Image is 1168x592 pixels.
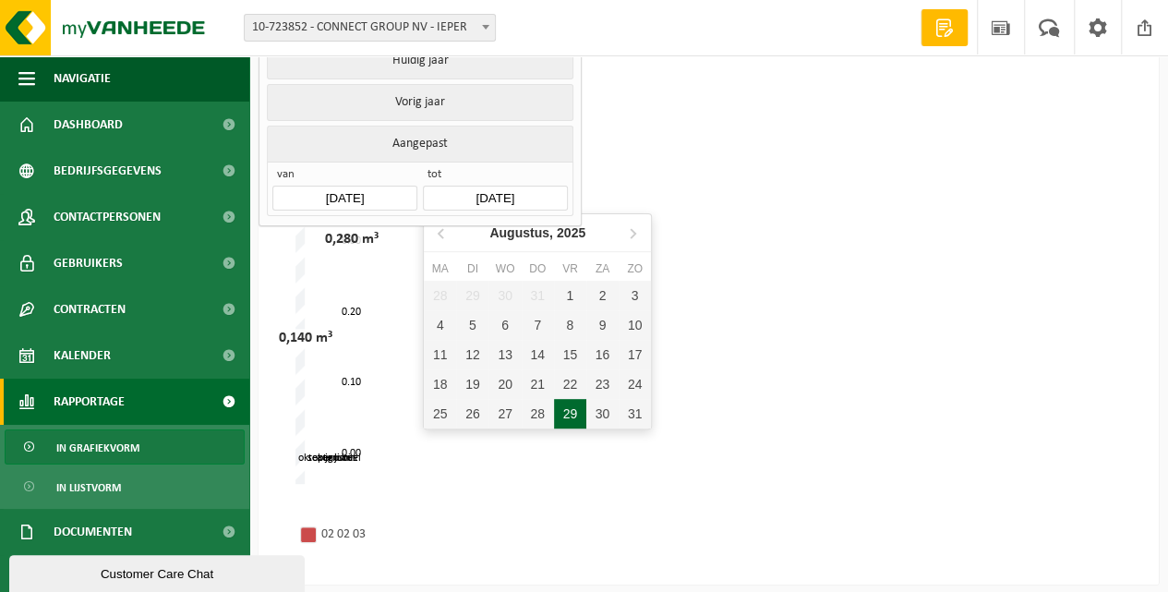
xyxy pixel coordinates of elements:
[267,42,572,79] button: Huidig jaar
[424,260,456,278] div: ma
[56,470,121,505] span: In lijstvorm
[482,218,593,248] div: Augustus,
[488,369,521,399] div: 20
[522,340,554,369] div: 14
[54,509,132,555] span: Documenten
[554,340,586,369] div: 15
[245,15,495,41] span: 10-723852 - CONNECT GROUP NV - IEPER
[54,55,111,102] span: Navigatie
[488,260,521,278] div: wo
[456,369,488,399] div: 19
[619,310,651,340] div: 10
[554,369,586,399] div: 22
[522,369,554,399] div: 21
[554,399,586,429] div: 29
[423,167,567,186] span: tot
[586,260,619,278] div: za
[244,14,496,42] span: 10-723852 - CONNECT GROUP NV - IEPER
[456,281,488,310] div: 29
[554,281,586,310] div: 1
[456,340,488,369] div: 12
[586,340,619,369] div: 16
[54,102,123,148] span: Dashboard
[456,260,488,278] div: di
[456,310,488,340] div: 5
[619,281,651,310] div: 3
[54,194,161,240] span: Contactpersonen
[619,340,651,369] div: 17
[272,167,416,186] span: van
[522,310,554,340] div: 7
[554,260,586,278] div: vr
[619,399,651,429] div: 31
[320,230,383,248] div: 0,280 m³
[557,226,585,239] i: 2025
[424,281,456,310] div: 28
[54,379,125,425] span: Rapportage
[488,340,521,369] div: 13
[619,369,651,399] div: 24
[56,430,139,465] span: In grafiekvorm
[424,340,456,369] div: 11
[321,523,561,546] div: 02 02 03
[456,399,488,429] div: 26
[522,260,554,278] div: do
[5,429,245,465] a: In grafiekvorm
[54,148,162,194] span: Bedrijfsgegevens
[619,260,651,278] div: zo
[54,286,126,332] span: Contracten
[586,369,619,399] div: 23
[586,310,619,340] div: 9
[488,310,521,340] div: 6
[522,281,554,310] div: 31
[522,399,554,429] div: 28
[586,281,619,310] div: 2
[267,126,572,162] button: Aangepast
[9,551,308,592] iframe: chat widget
[424,369,456,399] div: 18
[586,399,619,429] div: 30
[5,469,245,504] a: In lijstvorm
[267,84,572,121] button: Vorig jaar
[488,281,521,310] div: 30
[54,332,111,379] span: Kalender
[54,240,123,286] span: Gebruikers
[274,329,337,347] div: 0,140 m³
[424,399,456,429] div: 25
[424,310,456,340] div: 4
[554,310,586,340] div: 8
[488,399,521,429] div: 27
